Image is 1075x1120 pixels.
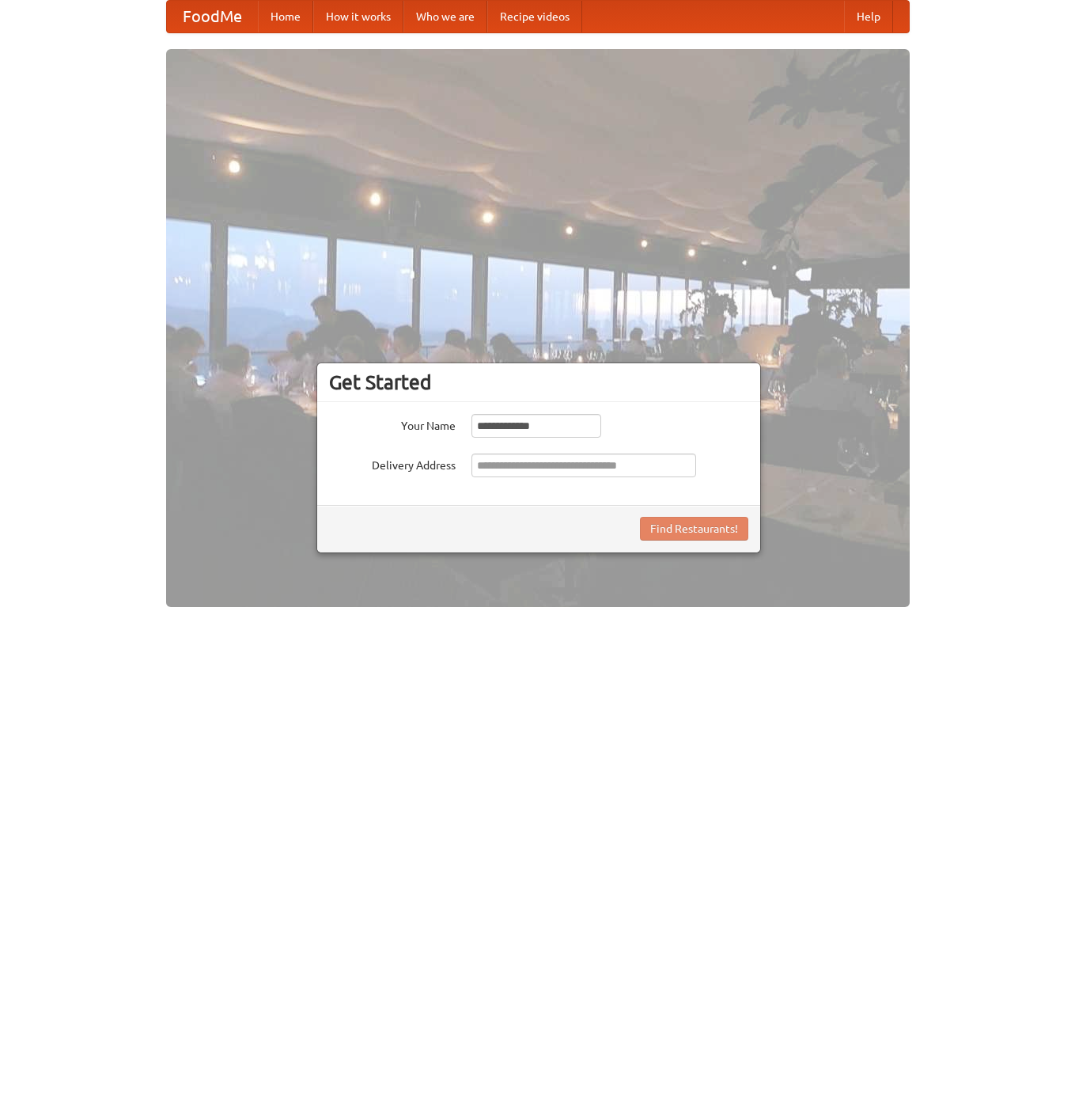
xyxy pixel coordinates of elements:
[313,1,403,32] a: How it works
[403,1,487,32] a: Who we are
[640,517,748,541] button: Find Restaurants!
[844,1,893,32] a: Help
[258,1,313,32] a: Home
[329,454,456,473] label: Delivery Address
[487,1,582,32] a: Recipe videos
[329,414,456,434] label: Your Name
[167,1,258,32] a: FoodMe
[329,370,748,394] h3: Get Started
